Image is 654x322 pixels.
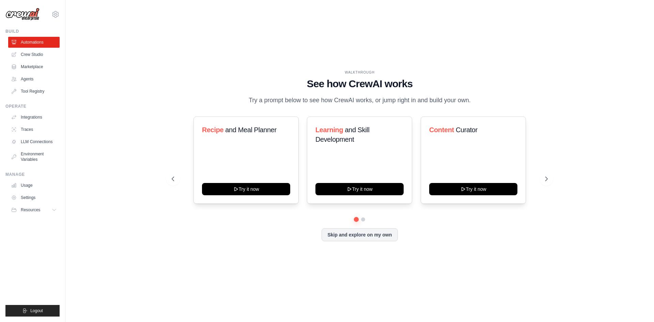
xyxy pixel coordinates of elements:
a: Settings [8,192,60,203]
button: Try it now [429,183,517,195]
span: Recipe [202,126,223,134]
a: Crew Studio [8,49,60,60]
button: Skip and explore on my own [322,228,398,241]
button: Try it now [315,183,404,195]
a: Agents [8,74,60,85]
img: Logo [5,8,40,21]
span: and Skill Development [315,126,369,143]
span: Logout [30,308,43,313]
button: Logout [5,305,60,317]
a: Traces [8,124,60,135]
span: and Meal Planner [225,126,276,134]
a: Usage [8,180,60,191]
div: Manage [5,172,60,177]
a: Marketplace [8,61,60,72]
div: Operate [5,104,60,109]
span: Content [429,126,454,134]
a: LLM Connections [8,136,60,147]
button: Try it now [202,183,290,195]
span: Learning [315,126,343,134]
h1: See how CrewAI works [172,78,548,90]
a: Tool Registry [8,86,60,97]
button: Resources [8,204,60,215]
span: Curator [456,126,478,134]
div: Build [5,29,60,34]
a: Integrations [8,112,60,123]
a: Environment Variables [8,149,60,165]
div: WALKTHROUGH [172,70,548,75]
span: Resources [21,207,40,213]
a: Automations [8,37,60,48]
p: Try a prompt below to see how CrewAI works, or jump right in and build your own. [245,95,474,105]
